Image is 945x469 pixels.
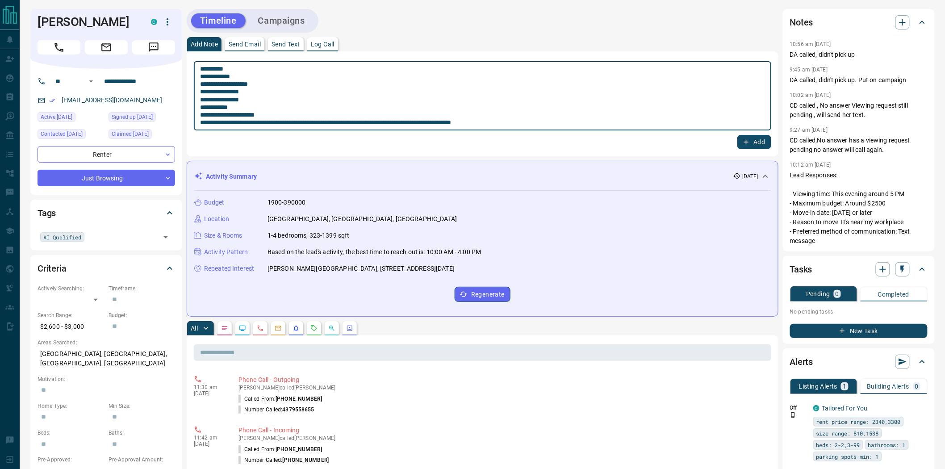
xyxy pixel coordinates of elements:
p: Beds: [38,429,104,437]
p: [DATE] [742,172,758,180]
p: Completed [878,291,910,297]
p: [GEOGRAPHIC_DATA], [GEOGRAPHIC_DATA], [GEOGRAPHIC_DATA] [268,214,457,224]
p: Timeframe: [109,285,175,293]
p: Home Type: [38,402,104,410]
button: Open [86,76,96,87]
p: Pending [806,291,830,297]
p: Number Called: [238,456,329,464]
svg: Requests [310,325,318,332]
svg: Notes [221,325,228,332]
p: 10:56 am [DATE] [790,41,831,47]
svg: Agent Actions [346,325,353,332]
p: 9:27 am [DATE] [790,127,828,133]
p: Actively Searching: [38,285,104,293]
span: [PHONE_NUMBER] [276,396,322,402]
svg: Lead Browsing Activity [239,325,246,332]
button: Add [737,135,771,149]
p: Location [204,214,229,224]
p: [PERSON_NAME] called [PERSON_NAME] [238,385,768,391]
p: Number Called: [238,406,314,414]
p: 1900-390000 [268,198,305,207]
div: Tags [38,202,175,224]
p: Pre-Approval Amount: [109,456,175,464]
p: 1 [843,383,846,389]
div: Wed Aug 13 2025 [38,112,104,125]
button: Timeline [191,13,246,28]
p: Size & Rooms [204,231,243,240]
p: Lead Responses: - Viewing time: This evening around 5 PM - Maximum budget: Around $2500 - Move-in... [790,171,928,246]
p: Listing Alerts [799,383,838,389]
h2: Notes [790,15,813,29]
a: [EMAIL_ADDRESS][DOMAIN_NAME] [62,96,163,104]
p: 0 [915,383,919,389]
p: Baths: [109,429,175,437]
p: Budget: [109,311,175,319]
p: 9:45 am [DATE] [790,67,828,73]
div: Wed Jan 29 2025 [109,129,175,142]
p: Off [790,404,808,412]
div: Renter [38,146,175,163]
p: Send Email [229,41,261,47]
p: 11:42 am [194,435,225,441]
button: Regenerate [455,287,510,302]
h2: Criteria [38,261,67,276]
p: All [191,325,198,331]
div: condos.ca [813,405,820,411]
p: [GEOGRAPHIC_DATA], [GEOGRAPHIC_DATA], [GEOGRAPHIC_DATA], [GEOGRAPHIC_DATA] [38,347,175,371]
p: Based on the lead's activity, the best time to reach out is: 10:00 AM - 4:00 PM [268,247,481,257]
p: DA called, didn't pick up [790,50,928,59]
div: Notes [790,12,928,33]
span: Signed up [DATE] [112,113,153,121]
span: Contacted [DATE] [41,130,83,138]
div: Activity Summary[DATE] [194,168,771,185]
p: CD called,No answer has a viewing request pending no answer will call again. [790,136,928,155]
p: Activity Summary [206,172,257,181]
p: Pre-Approved: [38,456,104,464]
svg: Emails [275,325,282,332]
p: Building Alerts [867,383,910,389]
h2: Tags [38,206,56,220]
div: condos.ca [151,19,157,25]
p: [DATE] [194,441,225,447]
div: Fri Aug 15 2025 [38,129,104,142]
button: Campaigns [249,13,314,28]
svg: Opportunities [328,325,335,332]
p: [PERSON_NAME][GEOGRAPHIC_DATA], [STREET_ADDRESS][DATE] [268,264,455,273]
svg: Listing Alerts [293,325,300,332]
svg: Email Verified [49,97,55,104]
span: rent price range: 2340,3300 [816,417,901,426]
p: DA called, didn't pick up. Put on campaign [790,75,928,85]
p: CD called , No answer Viewing request still pending , will send her text. [790,101,928,120]
div: Tasks [790,259,928,280]
svg: Calls [257,325,264,332]
p: $2,600 - $3,000 [38,319,104,334]
button: New Task [790,324,928,338]
span: Message [132,40,175,54]
div: Criteria [38,258,175,279]
h2: Tasks [790,262,812,276]
button: Open [159,231,172,243]
p: [DATE] [194,390,225,397]
p: Log Call [311,41,335,47]
div: Alerts [790,351,928,373]
p: Motivation: [38,375,175,383]
p: Add Note [191,41,218,47]
p: 0 [836,291,839,297]
h1: [PERSON_NAME] [38,15,138,29]
p: Phone Call - Incoming [238,426,768,435]
p: Repeated Interest [204,264,254,273]
p: 10:12 am [DATE] [790,162,831,168]
svg: Push Notification Only [790,412,796,418]
a: Tailored For You [822,405,868,412]
span: beds: 2-2,3-99 [816,440,860,449]
span: Call [38,40,80,54]
div: Tue Jan 28 2025 [109,112,175,125]
span: parking spots min: 1 [816,452,879,461]
span: AI Qualified [43,233,81,242]
p: Search Range: [38,311,104,319]
span: Active [DATE] [41,113,72,121]
span: [PHONE_NUMBER] [283,457,329,463]
p: Min Size: [109,402,175,410]
p: Send Text [272,41,300,47]
p: No pending tasks [790,305,928,318]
